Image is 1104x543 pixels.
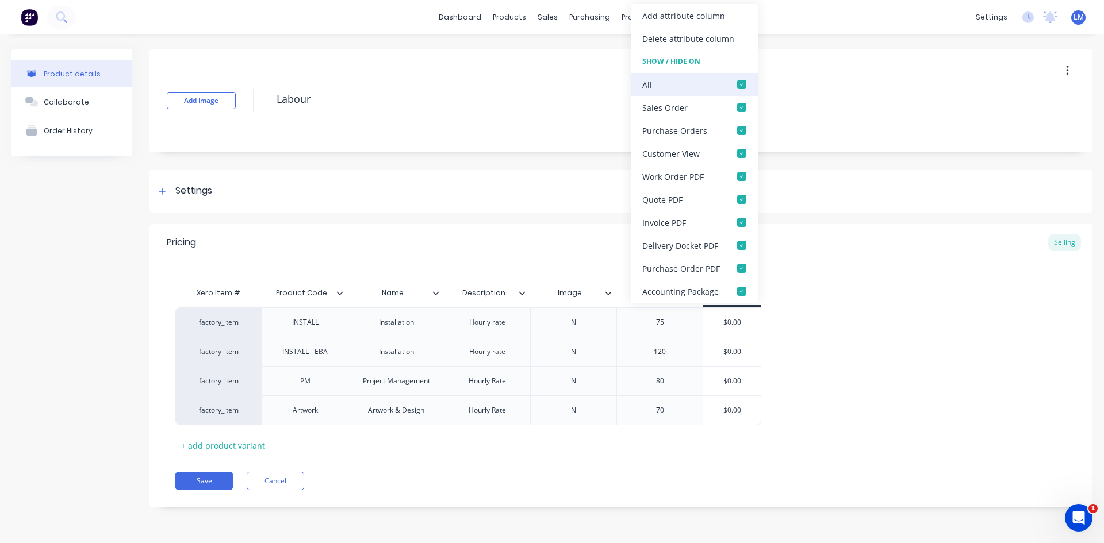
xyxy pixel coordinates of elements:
[44,70,101,78] div: Product details
[631,373,689,388] div: 80
[642,217,686,229] div: Invoice PDF
[563,9,616,26] div: purchasing
[703,396,761,425] div: $0.00
[175,472,233,490] button: Save
[1074,12,1084,22] span: LM
[642,194,683,206] div: Quote PDF
[367,315,425,330] div: Installation
[703,337,761,366] div: $0.00
[247,472,304,490] button: Cancel
[1065,504,1092,532] iframe: Intercom live chat
[175,282,262,305] div: Xero Item #
[459,403,516,418] div: Hourly Rate
[271,86,998,113] textarea: Labour
[616,282,703,305] div: Cost price
[444,282,530,305] div: Description
[459,373,516,388] div: Hourly Rate
[530,282,616,305] div: Image
[277,403,334,418] div: Artwork
[187,376,250,386] div: factory_item
[175,395,761,425] div: factory_itemArtworkArtwork & DesignHourly RateN70$0.00
[545,315,603,330] div: N
[545,403,603,418] div: N
[348,282,444,305] div: Name
[631,315,689,330] div: 75
[354,373,439,388] div: Project Management
[459,344,516,359] div: Hourly rate
[616,279,696,307] div: Cost price
[348,279,437,307] div: Name
[545,373,603,388] div: N
[642,125,707,137] div: Purchase Orders
[11,60,132,87] button: Product details
[11,116,132,145] button: Order History
[703,367,761,395] div: $0.00
[703,308,761,337] div: $0.00
[642,33,734,45] div: Delete attribute column
[11,87,132,116] button: Collaborate
[175,337,761,366] div: factory_itemINSTALL - EBAInstallationHourly rateN120$0.00
[970,9,1013,26] div: settings
[642,263,720,275] div: Purchase Order PDF
[175,437,271,455] div: + add product variant
[175,307,761,337] div: factory_itemINSTALLInstallationHourly rateN75$0.00
[532,9,563,26] div: sales
[459,315,516,330] div: Hourly rate
[262,282,348,305] div: Product Code
[631,403,689,418] div: 70
[175,184,212,198] div: Settings
[1088,504,1098,513] span: 1
[444,279,523,307] div: Description
[631,344,689,359] div: 120
[167,92,236,109] button: Add image
[545,344,603,359] div: N
[642,286,719,298] div: Accounting Package
[44,126,93,135] div: Order History
[359,403,434,418] div: Artwork & Design
[642,148,700,160] div: Customer View
[433,9,487,26] a: dashboard
[1048,234,1081,251] div: Selling
[44,98,89,106] div: Collaborate
[642,10,725,22] div: Add attribute column
[487,9,532,26] div: products
[277,315,334,330] div: INSTALL
[367,344,425,359] div: Installation
[277,373,334,388] div: PM
[642,102,688,114] div: Sales Order
[273,344,337,359] div: INSTALL - EBA
[642,171,704,183] div: Work Order PDF
[187,317,250,328] div: factory_item
[262,279,341,307] div: Product Code
[642,79,652,91] div: All
[642,240,718,252] div: Delivery Docket PDF
[616,9,672,26] div: productivity
[631,50,758,73] div: Show / Hide On
[175,366,761,395] div: factory_itemPMProject ManagementHourly RateN80$0.00
[187,346,250,357] div: factory_item
[187,405,250,415] div: factory_item
[21,9,38,26] img: Factory
[167,236,196,249] div: Pricing
[530,279,609,307] div: Image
